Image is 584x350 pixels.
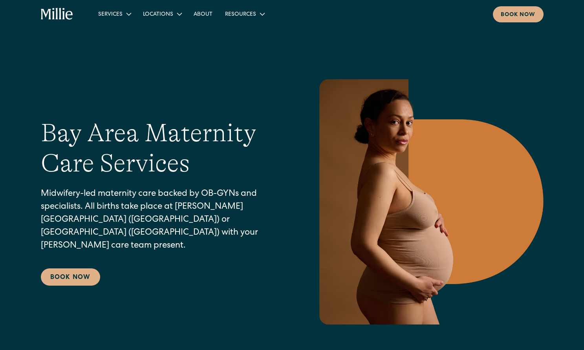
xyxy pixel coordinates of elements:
p: Midwifery-led maternity care backed by OB-GYNs and specialists. All births take place at [PERSON_... [41,188,283,253]
h1: Bay Area Maternity Care Services [41,118,283,179]
div: Resources [219,7,270,20]
div: Locations [143,11,173,19]
a: home [41,8,73,20]
div: Resources [225,11,256,19]
div: Locations [137,7,187,20]
div: Book now [501,11,536,19]
div: Services [98,11,123,19]
img: Pregnant woman in neutral underwear holding her belly, standing in profile against a warm-toned g... [314,79,544,324]
a: Book Now [41,268,100,286]
a: Book now [493,6,544,22]
a: About [187,7,219,20]
div: Services [92,7,137,20]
